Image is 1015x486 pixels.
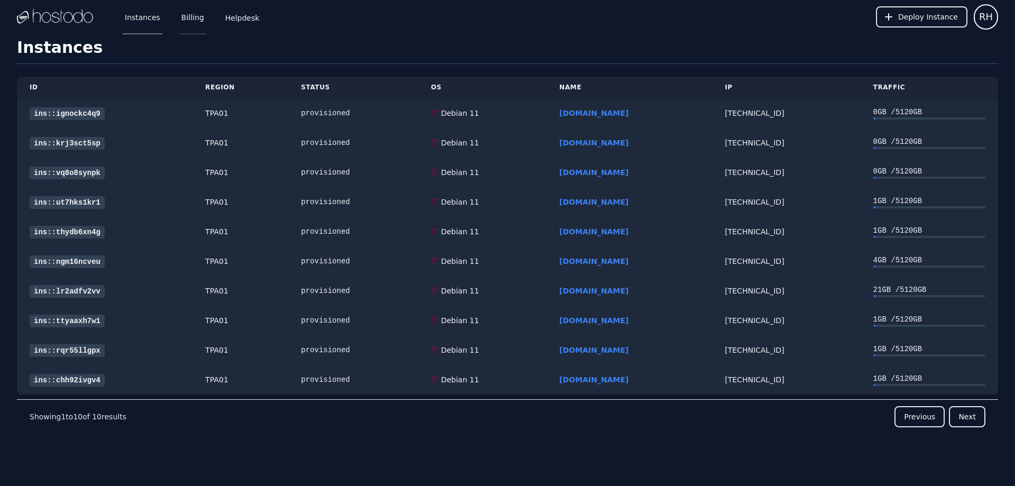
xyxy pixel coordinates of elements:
div: TPA01 [205,315,275,326]
a: [DOMAIN_NAME] [559,139,629,147]
div: TPA01 [205,137,275,148]
img: Debian 11 [431,228,439,236]
a: [DOMAIN_NAME] [559,198,629,206]
img: Debian 11 [431,287,439,295]
div: Debian 11 [439,108,479,118]
div: provisioned [301,226,406,237]
div: [TECHNICAL_ID] [725,345,847,355]
div: Debian 11 [439,286,479,296]
th: Name [547,77,712,98]
img: Debian 11 [431,258,439,265]
div: [TECHNICAL_ID] [725,226,847,237]
button: Deploy Instance [876,6,967,27]
th: Status [289,77,419,98]
div: 1 GB / 5120 GB [873,373,985,384]
nav: Pagination [17,399,998,434]
div: Debian 11 [439,197,479,207]
th: ID [17,77,192,98]
div: TPA01 [205,167,275,178]
a: [DOMAIN_NAME] [559,227,629,236]
div: 1 GB / 5120 GB [873,196,985,206]
a: [DOMAIN_NAME] [559,287,629,295]
a: ins::ignockc4q9 [30,107,105,120]
div: [TECHNICAL_ID] [725,137,847,148]
div: provisioned [301,167,406,178]
span: 10 [92,412,101,421]
div: Debian 11 [439,167,479,178]
th: Region [192,77,288,98]
img: Debian 11 [431,376,439,384]
div: Debian 11 [439,315,479,326]
th: OS [418,77,547,98]
button: User menu [974,4,998,30]
div: 0 GB / 5120 GB [873,107,985,117]
div: 4 GB / 5120 GB [873,255,985,265]
img: Debian 11 [431,346,439,354]
div: TPA01 [205,226,275,237]
img: Debian 11 [431,198,439,206]
a: ins::lr2adfv2vv [30,285,105,298]
a: [DOMAIN_NAME] [559,109,629,117]
div: TPA01 [205,197,275,207]
img: Debian 11 [431,109,439,117]
div: TPA01 [205,374,275,385]
div: provisioned [301,137,406,148]
div: [TECHNICAL_ID] [725,108,847,118]
div: [TECHNICAL_ID] [725,286,847,296]
img: Debian 11 [431,169,439,177]
img: Debian 11 [431,317,439,325]
div: Debian 11 [439,226,479,237]
div: [TECHNICAL_ID] [725,167,847,178]
a: ins::thydb6xn4g [30,226,105,239]
div: Debian 11 [439,137,479,148]
a: ins::ttyaaxh7w1 [30,315,105,327]
div: [TECHNICAL_ID] [725,315,847,326]
a: [DOMAIN_NAME] [559,257,629,265]
span: 10 [73,412,82,421]
div: [TECHNICAL_ID] [725,256,847,267]
div: 0 GB / 5120 GB [873,166,985,177]
div: 21 GB / 5120 GB [873,285,985,295]
div: [TECHNICAL_ID] [725,197,847,207]
a: [DOMAIN_NAME] [559,346,629,354]
div: provisioned [301,345,406,355]
a: ins::krj3sct5sp [30,137,105,150]
h1: Instances [17,38,998,64]
button: Previous [894,406,945,427]
div: provisioned [301,286,406,296]
img: Logo [17,9,93,25]
div: provisioned [301,374,406,385]
th: Traffic [861,77,998,98]
div: 1 GB / 5120 GB [873,314,985,325]
a: [DOMAIN_NAME] [559,168,629,177]
a: ins::chh92ivgv4 [30,374,105,387]
div: Debian 11 [439,345,479,355]
img: Debian 11 [431,139,439,147]
span: RH [979,10,993,24]
a: [DOMAIN_NAME] [559,316,629,325]
span: Deploy Instance [898,12,958,22]
a: ins::ngm16ncveu [30,255,105,268]
p: Showing to of results [30,411,126,422]
th: IP [712,77,860,98]
div: Debian 11 [439,374,479,385]
button: Next [949,406,985,427]
span: 1 [61,412,66,421]
a: [DOMAIN_NAME] [559,375,629,384]
div: provisioned [301,108,406,118]
div: 0 GB / 5120 GB [873,136,985,147]
a: ins::rqr55llgpx [30,344,105,357]
div: TPA01 [205,286,275,296]
div: 1 GB / 5120 GB [873,344,985,354]
a: ins::ut7hks1kr1 [30,196,105,209]
div: provisioned [301,256,406,267]
div: Debian 11 [439,256,479,267]
a: ins::vq8o8synpk [30,167,105,179]
div: provisioned [301,315,406,326]
div: [TECHNICAL_ID] [725,374,847,385]
div: TPA01 [205,256,275,267]
div: 1 GB / 5120 GB [873,225,985,236]
div: TPA01 [205,108,275,118]
div: provisioned [301,197,406,207]
div: TPA01 [205,345,275,355]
